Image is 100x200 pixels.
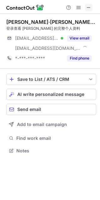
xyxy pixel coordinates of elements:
span: [EMAIL_ADDRESS][DOMAIN_NAME] [15,35,58,41]
span: Notes [16,148,94,154]
button: Reveal Button [67,35,92,41]
button: Reveal Button [67,55,92,61]
button: Send email [6,104,96,115]
span: Add to email campaign [17,122,67,127]
button: AI write personalized message [6,89,96,100]
button: Add to email campaign [6,119,96,130]
span: [EMAIL_ADDRESS][DOMAIN_NAME] [15,45,81,51]
button: Find work email [6,134,96,143]
button: save-profile-one-click [6,74,96,85]
button: Notes [6,146,96,155]
div: Save to List / ATS / CRM [17,77,85,82]
span: AI write personalized message [17,92,84,97]
div: 登录查看 [PERSON_NAME] 的完整个人资料 [6,26,96,31]
img: ContactOut v5.3.10 [6,4,44,11]
span: Find work email [16,135,94,141]
div: [PERSON_NAME]·[PERSON_NAME]曼 [6,19,96,25]
span: Send email [17,107,41,112]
